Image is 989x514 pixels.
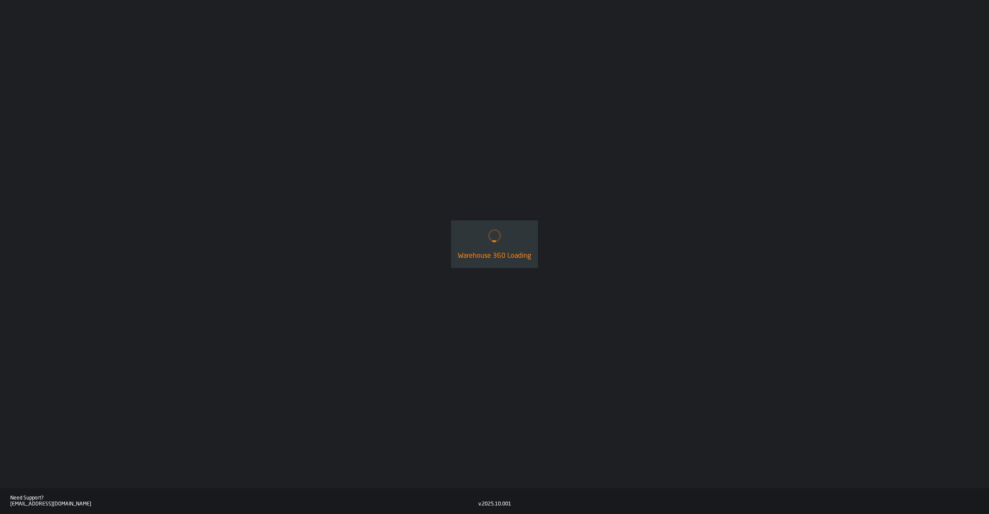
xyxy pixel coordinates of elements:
div: Need Support? [10,495,478,501]
div: v. [478,501,482,507]
div: 2025.10.001 [482,501,511,507]
div: [EMAIL_ADDRESS][DOMAIN_NAME] [10,501,478,507]
div: Warehouse 360 Loading [458,251,531,261]
a: Need Support?[EMAIL_ADDRESS][DOMAIN_NAME] [10,495,478,507]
